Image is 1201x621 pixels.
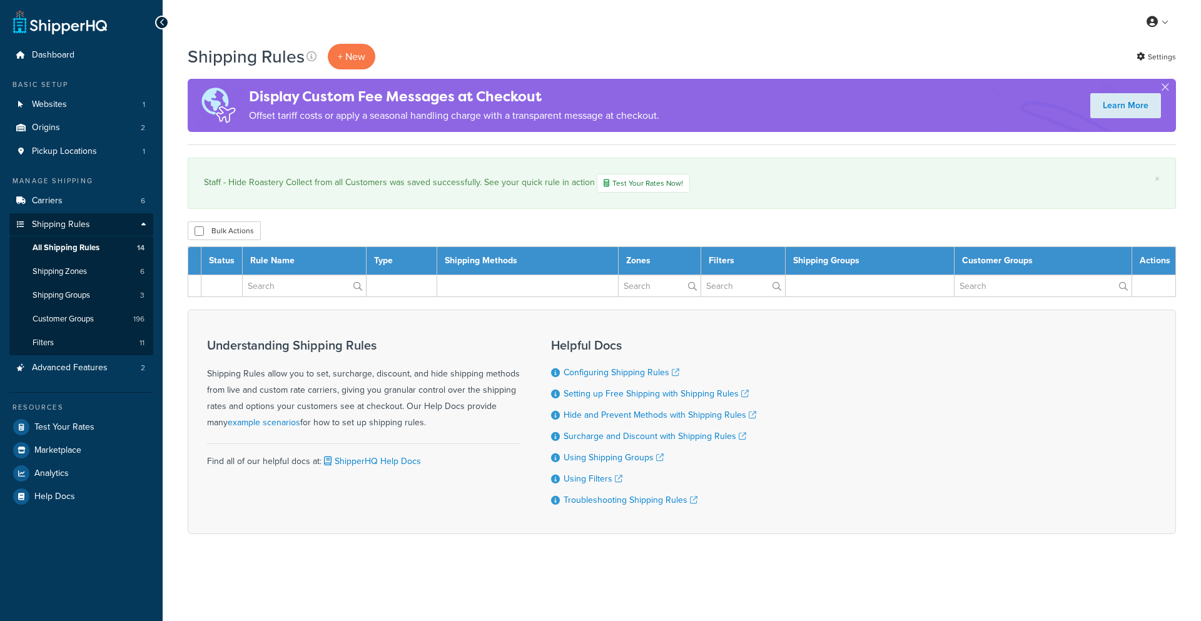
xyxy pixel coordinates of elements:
[143,146,145,157] span: 1
[188,79,249,132] img: duties-banner-06bc72dcb5fe05cb3f9472aba00be2ae8eb53ab6f0d8bb03d382ba314ac3c341.png
[9,189,153,213] a: Carriers 6
[437,247,618,275] th: Shipping Methods
[9,236,153,260] a: All Shipping Rules 14
[9,213,153,236] a: Shipping Rules
[9,462,153,485] a: Analytics
[141,363,145,373] span: 2
[141,123,145,133] span: 2
[328,44,375,69] p: + New
[9,485,153,508] a: Help Docs
[9,260,153,283] li: Shipping Zones
[564,408,756,422] a: Hide and Prevent Methods with Shipping Rules
[9,356,153,380] li: Advanced Features
[9,402,153,413] div: Resources
[551,338,756,352] h3: Helpful Docs
[33,290,90,301] span: Shipping Groups
[564,366,679,379] a: Configuring Shipping Rules
[13,9,107,34] a: ShipperHQ Home
[133,314,144,325] span: 196
[9,260,153,283] a: Shipping Zones 6
[32,50,74,61] span: Dashboard
[564,472,622,485] a: Using Filters
[9,176,153,186] div: Manage Shipping
[9,140,153,163] li: Pickup Locations
[1137,48,1176,66] a: Settings
[9,308,153,331] a: Customer Groups 196
[9,116,153,139] a: Origins 2
[33,338,54,348] span: Filters
[32,123,60,133] span: Origins
[9,416,153,438] a: Test Your Rates
[188,44,305,69] h1: Shipping Rules
[701,247,786,275] th: Filters
[701,275,786,296] input: Search
[1090,93,1161,118] a: Learn More
[9,439,153,462] a: Marketplace
[564,451,664,464] a: Using Shipping Groups
[33,243,99,253] span: All Shipping Rules
[140,266,144,277] span: 6
[9,116,153,139] li: Origins
[141,196,145,206] span: 6
[9,140,153,163] a: Pickup Locations 1
[619,275,701,296] input: Search
[564,387,749,400] a: Setting up Free Shipping with Shipping Rules
[34,492,75,502] span: Help Docs
[243,275,366,296] input: Search
[32,99,67,110] span: Websites
[564,493,697,507] a: Troubleshooting Shipping Rules
[34,468,69,479] span: Analytics
[34,445,81,456] span: Marketplace
[137,243,144,253] span: 14
[32,363,108,373] span: Advanced Features
[32,220,90,230] span: Shipping Rules
[32,146,97,157] span: Pickup Locations
[33,314,94,325] span: Customer Groups
[955,275,1132,296] input: Search
[597,174,690,193] a: Test Your Rates Now!
[9,236,153,260] li: All Shipping Rules
[9,284,153,307] li: Shipping Groups
[204,174,1160,193] div: Staff - Hide Roastery Collect from all Customers was saved successfully. See your quick rule in a...
[1155,174,1160,184] a: ×
[32,196,63,206] span: Carriers
[243,247,367,275] th: Rule Name
[9,93,153,116] a: Websites 1
[34,422,94,433] span: Test Your Rates
[249,86,659,107] h4: Display Custom Fee Messages at Checkout
[322,455,421,468] a: ShipperHQ Help Docs
[249,107,659,124] p: Offset tariff costs or apply a seasonal handling charge with a transparent message at checkout.
[786,247,955,275] th: Shipping Groups
[201,247,243,275] th: Status
[9,356,153,380] a: Advanced Features 2
[143,99,145,110] span: 1
[9,93,153,116] li: Websites
[9,189,153,213] li: Carriers
[366,247,437,275] th: Type
[140,290,144,301] span: 3
[9,284,153,307] a: Shipping Groups 3
[207,338,520,352] h3: Understanding Shipping Rules
[564,430,746,443] a: Surcharge and Discount with Shipping Rules
[228,416,300,429] a: example scenarios
[207,338,520,431] div: Shipping Rules allow you to set, surcharge, discount, and hide shipping methods from live and cus...
[9,308,153,331] li: Customer Groups
[9,331,153,355] a: Filters 11
[1132,247,1176,275] th: Actions
[33,266,87,277] span: Shipping Zones
[188,221,261,240] button: Bulk Actions
[9,213,153,356] li: Shipping Rules
[9,44,153,67] a: Dashboard
[9,331,153,355] li: Filters
[207,443,520,470] div: Find all of our helpful docs at:
[954,247,1132,275] th: Customer Groups
[618,247,701,275] th: Zones
[9,79,153,90] div: Basic Setup
[139,338,144,348] span: 11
